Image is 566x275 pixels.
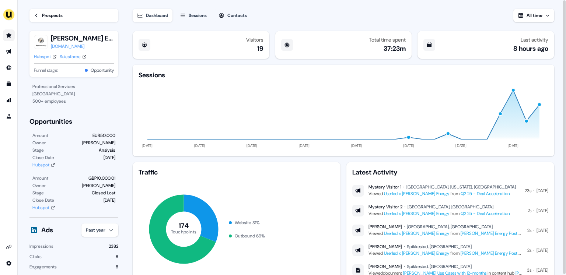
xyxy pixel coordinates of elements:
[32,174,48,182] div: Amount
[368,184,401,190] div: Mystery Visitor 1
[384,230,449,236] a: Userled x [PERSON_NAME] Energy
[384,44,406,53] div: 37:23m
[60,53,87,60] a: Salesforce
[537,247,548,254] div: [DATE]
[175,9,211,22] button: Sessions
[461,250,530,256] a: [PERSON_NAME] Energy Post Demo
[142,143,153,148] tspan: [DATE]
[82,139,115,147] div: [PERSON_NAME]
[406,184,516,190] div: [GEOGRAPHIC_DATA], [US_STATE], [GEOGRAPHIC_DATA]
[32,197,54,204] div: Close Date
[32,154,54,161] div: Close Date
[92,132,115,139] div: EUR50,000
[42,12,63,19] div: Prospects
[525,187,531,194] div: 23s
[3,78,15,90] a: Go to templates
[60,53,81,60] div: Salesforce
[194,143,205,148] tspan: [DATE]
[407,264,472,269] div: Spikkestad, [GEOGRAPHIC_DATA]
[41,226,53,235] div: Ads
[368,264,402,269] div: [PERSON_NAME]
[461,211,510,216] a: Q2 25 - Deal Acceleration
[461,191,510,197] a: Q2 25 - Deal Acceleration
[82,182,115,189] div: [PERSON_NAME]
[521,37,548,43] div: Last activity
[351,143,362,148] tspan: [DATE]
[32,90,115,98] div: [GEOGRAPHIC_DATA]
[146,12,168,19] div: Dashboard
[32,204,49,211] div: Hubspot
[3,241,15,253] a: Go to integrations
[368,230,523,237] div: Viewed from
[34,53,57,60] a: Hubspot
[235,232,265,240] div: Outbound 69 %
[527,227,531,234] div: 2s
[352,168,548,177] div: Latest Activity
[407,224,493,230] div: [GEOGRAPHIC_DATA], [GEOGRAPHIC_DATA]
[527,13,542,18] span: All time
[171,229,197,235] tspan: Touchpoints
[32,98,115,105] div: 500 + employees
[537,267,548,274] div: [DATE]
[3,46,15,57] a: Go to outbound experience
[257,44,263,53] div: 19
[3,29,15,41] a: Go to prospects
[104,197,115,204] div: [DATE]
[88,174,115,182] div: GBP10,000.01
[513,9,554,22] button: All time
[29,253,42,260] div: Clicks
[32,83,115,90] div: Professional Services
[29,243,53,250] div: Impressions
[3,110,15,122] a: Go to experiments
[139,168,335,177] div: Traffic
[408,204,493,210] div: [GEOGRAPHIC_DATA], [GEOGRAPHIC_DATA]
[116,253,118,260] div: 8
[92,189,115,197] div: Closed Lost
[368,244,402,250] div: [PERSON_NAME]
[527,247,531,254] div: 2s
[368,250,523,257] div: Viewed from
[32,132,48,139] div: Amount
[179,221,189,230] tspan: 174
[81,223,118,237] button: Past year
[3,257,15,269] a: Go to integrations
[214,9,251,22] button: Contacts
[109,243,118,250] div: 2382
[407,244,472,250] div: Spikkestad, [GEOGRAPHIC_DATA]
[3,94,15,106] a: Go to attribution
[384,250,449,256] a: Userled x [PERSON_NAME] Energy
[139,71,165,80] div: Sessions
[368,190,516,197] div: Viewed from
[116,263,118,271] div: 8
[3,62,15,74] a: Go to Inbound
[403,143,415,148] tspan: [DATE]
[32,182,46,189] div: Owner
[369,37,406,43] div: Total time spent
[29,263,57,271] div: Engagements
[235,219,260,226] div: Website 31 %
[133,9,172,22] button: Dashboard
[189,12,207,19] div: Sessions
[368,224,402,230] div: [PERSON_NAME]
[527,267,531,274] div: 3s
[384,211,449,216] a: Userled x [PERSON_NAME] Energy
[537,227,548,234] div: [DATE]
[104,154,115,161] div: [DATE]
[34,53,51,60] div: Hubspot
[32,189,44,197] div: Stage
[32,139,46,147] div: Owner
[51,43,114,50] a: [DOMAIN_NAME]
[528,207,531,214] div: 7s
[461,230,530,236] a: [PERSON_NAME] Energy Post Demo
[455,143,467,148] tspan: [DATE]
[51,34,114,43] button: [PERSON_NAME] Energy
[91,67,114,74] button: Opportunity
[32,161,49,169] div: Hubspot
[299,143,310,148] tspan: [DATE]
[537,187,548,194] div: [DATE]
[99,147,115,154] div: Analysis
[368,204,402,210] div: Mystery Visitor 2
[227,12,247,19] div: Contacts
[34,67,58,74] span: Funnel stage:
